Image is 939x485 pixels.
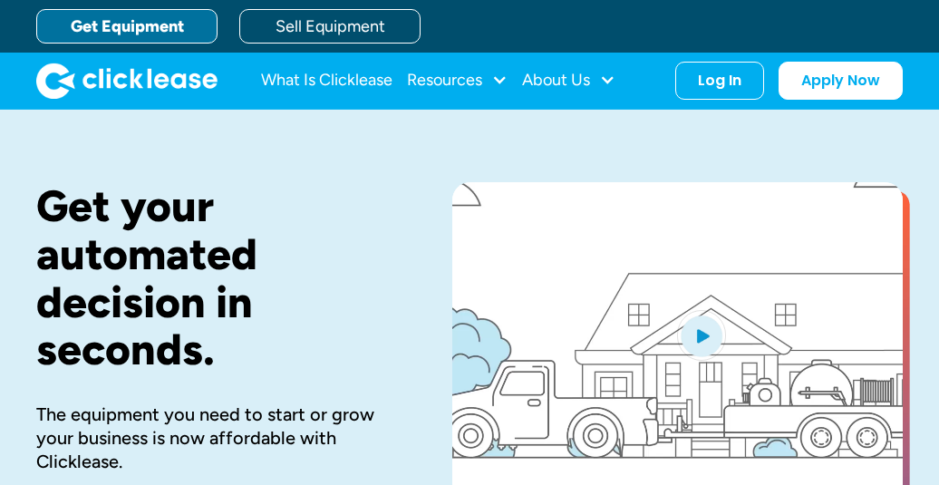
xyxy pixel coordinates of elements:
[36,403,394,473] div: The equipment you need to start or grow your business is now affordable with Clicklease.
[239,9,421,44] a: Sell Equipment
[36,63,218,99] img: Clicklease logo
[261,63,392,99] a: What Is Clicklease
[36,182,394,373] h1: Get your automated decision in seconds.
[522,63,615,99] div: About Us
[698,72,741,90] div: Log In
[677,310,726,361] img: Blue play button logo on a light blue circular background
[407,63,508,99] div: Resources
[36,9,218,44] a: Get Equipment
[779,62,903,100] a: Apply Now
[36,63,218,99] a: home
